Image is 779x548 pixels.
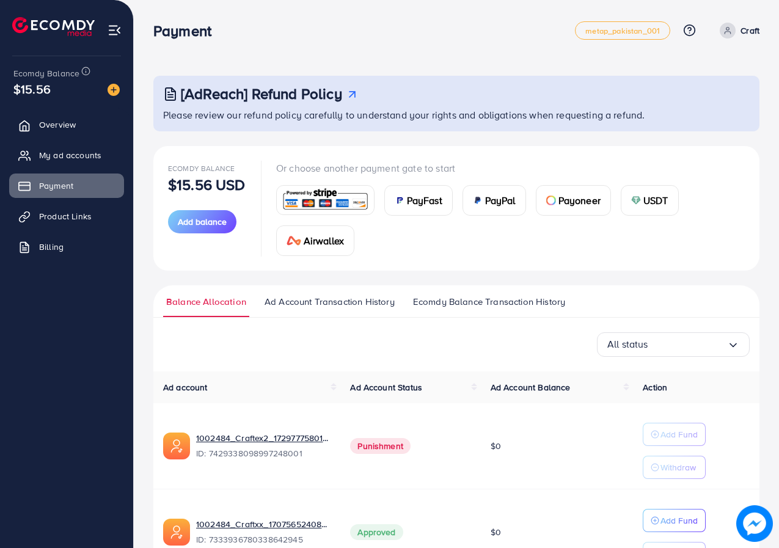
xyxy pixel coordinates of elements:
[741,23,759,38] p: Craft
[660,460,696,475] p: Withdraw
[39,180,73,192] span: Payment
[304,233,344,248] span: Airwallex
[491,440,501,452] span: $0
[473,195,483,205] img: card
[407,193,442,208] span: PayFast
[350,381,422,393] span: Ad Account Status
[39,149,101,161] span: My ad accounts
[350,524,403,540] span: Approved
[153,22,221,40] h3: Payment
[607,335,648,354] span: All status
[643,381,667,393] span: Action
[12,17,95,36] img: logo
[643,509,706,532] button: Add Fund
[621,185,679,216] a: cardUSDT
[163,381,208,393] span: Ad account
[168,177,246,192] p: $15.56 USD
[168,163,235,174] span: Ecomdy Balance
[166,295,246,309] span: Balance Allocation
[395,195,404,205] img: card
[491,381,571,393] span: Ad Account Balance
[39,210,92,222] span: Product Links
[597,332,750,357] div: Search for option
[9,112,124,137] a: Overview
[648,335,727,354] input: Search for option
[39,241,64,253] span: Billing
[163,108,752,122] p: Please review our refund policy carefully to understand your rights and obligations when requesti...
[463,185,526,216] a: cardPayPal
[13,67,79,79] span: Ecomdy Balance
[280,187,370,213] img: card
[13,80,51,98] span: $15.56
[276,225,354,256] a: cardAirwallex
[643,456,706,479] button: Withdraw
[9,143,124,167] a: My ad accounts
[9,174,124,198] a: Payment
[643,193,668,208] span: USDT
[485,193,516,208] span: PayPal
[196,432,331,460] div: <span class='underline'>1002484_Craftex2_1729777580175</span></br>7429338098997248001
[39,119,76,131] span: Overview
[108,84,120,96] img: image
[168,210,236,233] button: Add balance
[196,447,331,459] span: ID: 7429338098997248001
[276,161,745,175] p: Or choose another payment gate to start
[265,295,395,309] span: Ad Account Transaction History
[384,185,453,216] a: cardPayFast
[108,23,122,37] img: menu
[178,216,227,228] span: Add balance
[163,433,190,459] img: ic-ads-acc.e4c84228.svg
[276,185,375,215] a: card
[9,204,124,228] a: Product Links
[546,195,556,205] img: card
[196,533,331,546] span: ID: 7333936780338642945
[715,23,759,38] a: Craft
[163,519,190,546] img: ic-ads-acc.e4c84228.svg
[287,236,301,246] img: card
[575,21,670,40] a: metap_pakistan_001
[181,85,342,103] h3: [AdReach] Refund Policy
[631,195,641,205] img: card
[660,513,698,528] p: Add Fund
[9,235,124,259] a: Billing
[558,193,601,208] span: Payoneer
[350,438,411,454] span: Punishment
[643,423,706,446] button: Add Fund
[196,432,331,444] a: 1002484_Craftex2_1729777580175
[736,505,773,542] img: image
[536,185,611,216] a: cardPayoneer
[585,27,660,35] span: metap_pakistan_001
[660,427,698,442] p: Add Fund
[413,295,565,309] span: Ecomdy Balance Transaction History
[196,518,331,546] div: <span class='underline'>1002484_Craftxx_1707565240848</span></br>7333936780338642945
[196,518,331,530] a: 1002484_Craftxx_1707565240848
[491,526,501,538] span: $0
